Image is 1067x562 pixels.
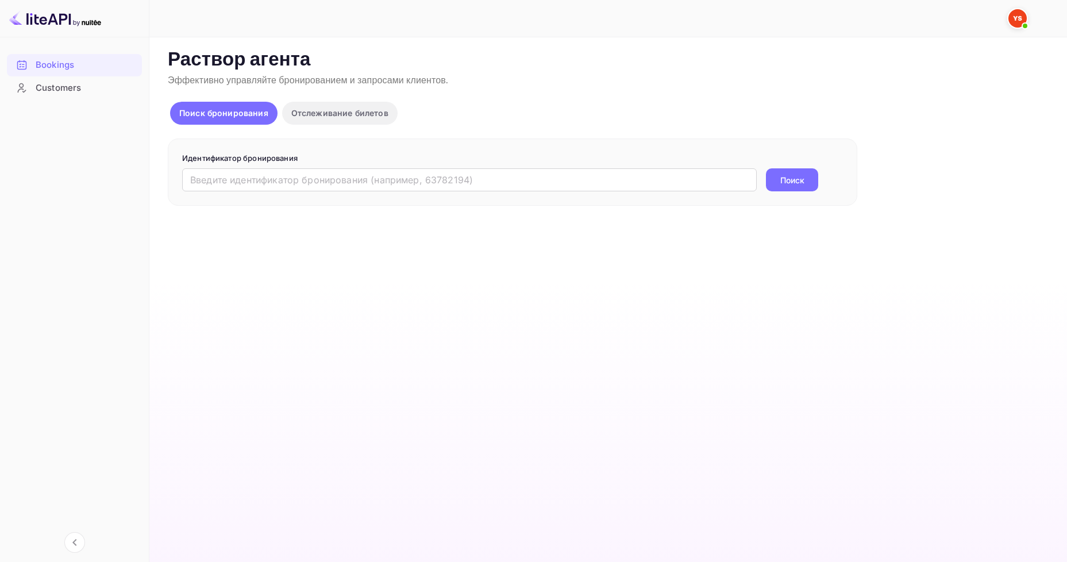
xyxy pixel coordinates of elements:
ya-tr-span: Поиск бронирования [179,108,268,118]
input: Введите идентификатор бронирования (например, 63782194) [182,168,757,191]
a: Customers [7,77,142,98]
ya-tr-span: Поиск [780,174,804,186]
div: Customers [7,77,142,99]
div: Bookings [36,59,136,72]
ya-tr-span: Идентификатор бронирования [182,153,298,163]
ya-tr-span: Раствор агента [168,48,311,72]
a: Bookings [7,54,142,75]
button: Свернуть навигацию [64,532,85,553]
button: Поиск [766,168,818,191]
img: Логотип LiteAPI [9,9,101,28]
img: Служба Поддержки Яндекса [1008,9,1027,28]
div: Customers [36,82,136,95]
ya-tr-span: Отслеживание билетов [291,108,388,118]
div: Bookings [7,54,142,76]
ya-tr-span: Эффективно управляйте бронированием и запросами клиентов. [168,75,448,87]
